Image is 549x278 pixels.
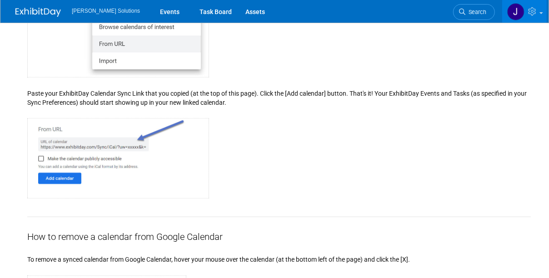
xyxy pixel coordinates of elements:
div: How to remove a calendar from Google Calendar [27,217,531,244]
span: Search [465,9,486,15]
img: Google Calendar screen shot for adding external calendar [27,118,209,199]
img: ExhibitDay [15,8,61,17]
div: To remove a synced calendar from Google Calendar, hover your mouse over the calendar (at the bott... [27,244,531,264]
div: Paste your ExhibitDay Calendar Sync Link that you copied (at the top of this page). Click the [Ad... [27,78,531,107]
span: [PERSON_NAME] Solutions [72,8,140,14]
a: Search [453,4,495,20]
img: Jadie Gamble [507,3,524,20]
